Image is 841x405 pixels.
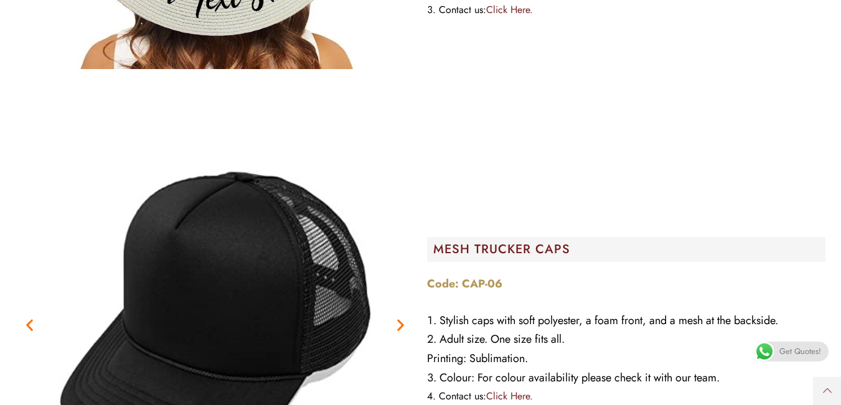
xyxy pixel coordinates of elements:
[22,317,37,332] div: Previous slide
[393,317,408,332] div: Next slide
[439,370,720,386] span: Colour: For colour availability please check it with our team.
[433,243,826,256] h2: MESH TRUCKER CAPS​
[486,2,533,17] a: Click Here.
[427,330,826,368] li: Adult size. One size fits all. Printing: Sublimation.
[427,311,826,330] li: Stylish caps with soft polyester, a foam front, and a mesh at the backside.
[427,1,826,19] li: Contact us:
[427,388,826,405] li: Contact us:
[486,389,533,403] a: Click Here.
[779,342,821,361] span: Get Quotes!
[427,276,502,292] strong: Code: CAP-06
